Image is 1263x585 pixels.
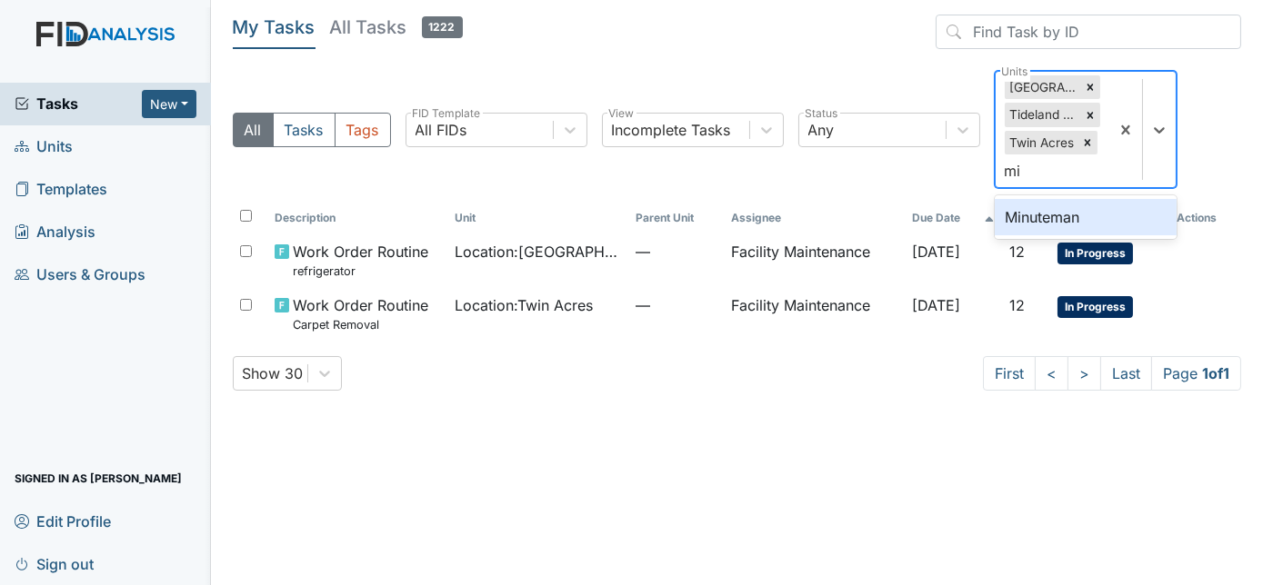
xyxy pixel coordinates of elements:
span: Signed in as [PERSON_NAME] [15,464,182,492]
h5: All Tasks [330,15,463,40]
td: Facility Maintenance [724,287,904,341]
span: In Progress [1058,243,1133,264]
div: [GEOGRAPHIC_DATA] [1005,75,1080,99]
a: Tasks [15,93,142,114]
button: Tags [335,113,391,147]
span: Location : [GEOGRAPHIC_DATA] [455,241,620,263]
span: 12 [1009,243,1025,261]
th: Assignee [724,203,904,233]
button: All [233,113,274,147]
span: — [636,241,717,263]
a: Last [1100,356,1152,391]
nav: task-pagination [983,356,1241,391]
th: Toggle SortBy [447,203,627,233]
span: 1222 [422,16,463,38]
div: All FIDs [416,119,467,141]
span: Location : Twin Acres [455,294,593,316]
a: First [983,356,1036,391]
span: Work Order Routine refrigerator [293,241,428,280]
th: Toggle SortBy [267,203,447,233]
span: Work Order Routine Carpet Removal [293,294,428,333]
th: Actions [1169,203,1241,233]
span: [DATE] [912,296,960,314]
small: Carpet Removal [293,316,428,333]
input: Find Task by ID [936,15,1241,49]
a: > [1068,356,1101,391]
td: Facility Maintenance [724,233,904,287]
a: < [1035,356,1068,391]
div: Minuteman [995,199,1177,235]
span: Sign out [15,550,94,578]
span: In Progress [1058,296,1133,318]
div: Incomplete Tasks [612,119,731,141]
th: Toggle SortBy [628,203,725,233]
span: Analysis [15,218,95,246]
div: Show 30 [243,362,304,384]
div: Tideland DP [1005,103,1080,126]
div: Type filter [233,113,391,147]
span: 12 [1009,296,1025,314]
span: Users & Groups [15,261,145,289]
span: Units [15,133,73,161]
input: Toggle All Rows Selected [240,210,252,222]
button: Tasks [273,113,336,147]
button: New [142,90,196,118]
div: Any [808,119,835,141]
span: Templates [15,175,107,203]
small: refrigerator [293,263,428,280]
span: — [636,294,717,316]
strong: 1 of 1 [1202,364,1229,382]
div: Twin Acres [1005,131,1078,154]
h5: My Tasks [233,15,316,40]
span: Edit Profile [15,507,111,535]
span: Page [1151,356,1241,391]
span: [DATE] [912,243,960,261]
th: Toggle SortBy [905,203,1002,233]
